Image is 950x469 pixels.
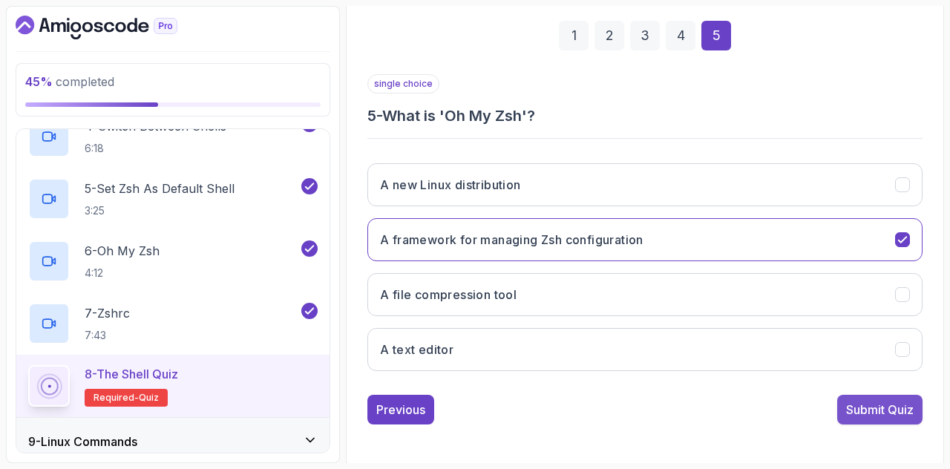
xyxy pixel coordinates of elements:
p: 4:12 [85,266,160,281]
span: completed [25,74,114,89]
button: A text editor [367,328,923,371]
button: A new Linux distribution [367,163,923,206]
span: 45 % [25,74,53,89]
p: 5 - Set Zsh As Default Shell [85,180,235,197]
button: 4-Switch Between Shells6:18 [28,116,318,157]
span: quiz [139,392,159,404]
h3: A new Linux distribution [380,176,521,194]
button: 5-Set Zsh As Default Shell3:25 [28,178,318,220]
div: Previous [376,401,425,419]
h3: A framework for managing Zsh configuration [380,231,643,249]
span: Required- [94,392,139,404]
button: 9-Linux Commands [16,418,330,465]
div: 4 [666,21,695,50]
div: 3 [630,21,660,50]
p: 7:43 [85,328,130,343]
p: 3:25 [85,203,235,218]
button: Submit Quiz [837,395,923,424]
p: 8 - The Shell Quiz [85,365,178,383]
h3: A text editor [380,341,453,358]
div: Submit Quiz [846,401,914,419]
h3: A file compression tool [380,286,517,304]
button: A file compression tool [367,273,923,316]
p: 6 - Oh My Zsh [85,242,160,260]
p: 7 - Zshrc [85,304,130,322]
div: 5 [701,21,731,50]
button: Previous [367,395,434,424]
p: 6:18 [85,141,226,156]
h3: 5 - What is 'Oh My Zsh'? [367,105,923,126]
button: A framework for managing Zsh configuration [367,218,923,261]
button: 7-Zshrc7:43 [28,303,318,344]
h3: 9 - Linux Commands [28,433,137,450]
button: 6-Oh My Zsh4:12 [28,240,318,282]
div: 2 [594,21,624,50]
a: Dashboard [16,16,212,39]
div: 1 [559,21,589,50]
button: 8-The Shell QuizRequired-quiz [28,365,318,407]
p: single choice [367,74,439,94]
